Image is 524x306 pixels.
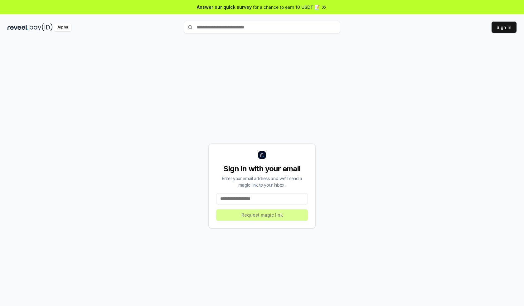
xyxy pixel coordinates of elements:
[216,175,308,188] div: Enter your email address and we’ll send a magic link to your inbox.
[253,4,320,10] span: for a chance to earn 10 USDT 📝
[30,23,53,31] img: pay_id
[197,4,252,10] span: Answer our quick survey
[7,23,28,31] img: reveel_dark
[54,23,71,31] div: Alpha
[258,151,266,159] img: logo_small
[216,164,308,174] div: Sign in with your email
[492,22,517,33] button: Sign In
